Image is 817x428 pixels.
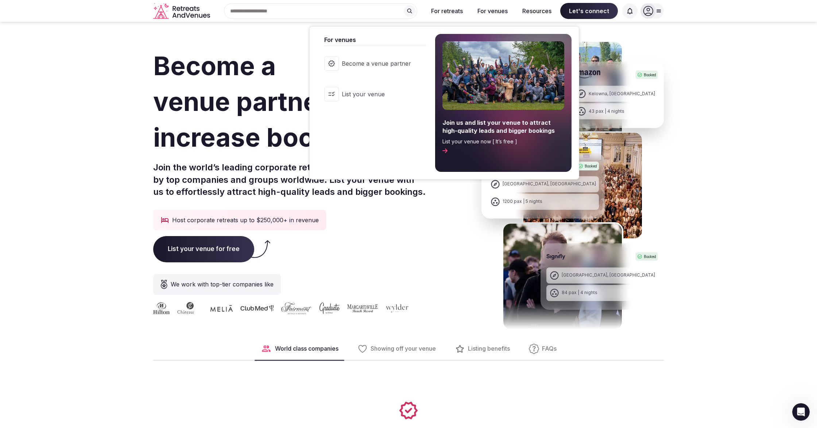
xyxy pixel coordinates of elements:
[425,3,469,19] button: For retreats
[635,70,658,79] div: Booked
[442,119,564,135] span: Join us and list your venue to attract high-quality leads and bigger bookings
[635,252,658,261] div: Booked
[6,77,120,182] div: We love working with wonderful venue partners. How can we best help?And to get you started in the...
[442,138,564,145] span: List your venue now [ It’s free ]
[35,9,91,16] p: The team can also help
[6,77,140,198] div: Lumi says…
[317,80,426,109] a: List your venue
[153,3,212,19] a: Visit the homepage
[275,344,338,352] span: World class companies
[46,233,52,239] button: Start recording
[502,222,623,331] img: Signifly Portugal Retreat
[11,233,17,239] button: Emoji picker
[12,107,105,120] a: here is our venue partner page.
[12,184,47,188] div: Lumi • Just now
[792,403,810,421] iframe: Intercom live chat
[352,338,442,360] button: Showing off your venue
[576,162,599,170] div: Booked
[589,91,655,97] div: Kelowna, [GEOGRAPHIC_DATA]
[522,131,643,240] img: Deel Spain Retreat
[503,181,596,187] div: [GEOGRAPHIC_DATA], [GEOGRAPHIC_DATA]
[35,233,40,239] button: Upload attachment
[6,218,140,230] textarea: Message…
[317,49,426,78] a: Become a venue partner
[472,3,514,19] button: For venues
[324,35,426,44] span: For venues
[114,3,128,17] button: Home
[153,210,326,230] div: Host corporate retreats up to $250,000+ in revenue
[153,48,449,155] h1: Become a venue partner to increase bookings
[125,230,137,242] button: Send a message…
[153,274,281,295] div: We work with top-tier companies like
[468,344,510,352] span: Listing benefits
[78,43,140,59] div: I represent a venue
[12,99,114,178] div: And to get you started in the meantime: ​ I can help you get started right away :) Just ask your ...
[5,3,19,17] button: go back
[342,90,411,98] span: List your venue
[153,161,449,198] p: Join the world’s leading corporate retreat platform and get discovered by top companies and group...
[523,338,562,360] button: FAQs
[371,344,436,352] span: Showing off your venue
[503,198,542,205] div: 1200 pax | 5 nights
[23,233,29,239] button: Gif picker
[35,4,49,9] h1: Lumi
[562,272,655,278] div: [GEOGRAPHIC_DATA], [GEOGRAPHIC_DATA]
[21,4,32,16] img: Profile image for Lumi
[435,34,572,172] a: Join us and list your venue to attract high-quality leads and bigger bookingsList your venue now ...
[589,108,624,115] div: 43 pax | 4 nights
[37,205,43,211] img: Profile image for Lumi
[255,338,344,360] button: World class companies
[7,212,139,217] p: For best results, provide as much detail as possible
[128,3,141,16] div: Close
[153,245,254,252] a: List your venue for free
[560,3,618,19] span: Let's connect
[84,47,134,55] div: I represent a venue
[542,344,557,352] span: FAQs
[153,236,254,262] span: List your venue for free
[7,205,139,211] div: AI Agent answers instantly
[449,338,516,360] button: Listing benefits
[12,12,114,33] div: To help get you the right support, could you let us know which of the following best describes you?
[442,41,564,110] img: For venues
[516,3,557,19] button: Resources
[562,290,597,296] div: 84 pax | 4 nights
[342,59,411,68] span: Become a venue partner
[12,81,114,96] div: We love working with wonderful venue partners. How can we best help?
[153,3,212,19] svg: Retreats and Venues company logo
[6,43,140,65] div: user says…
